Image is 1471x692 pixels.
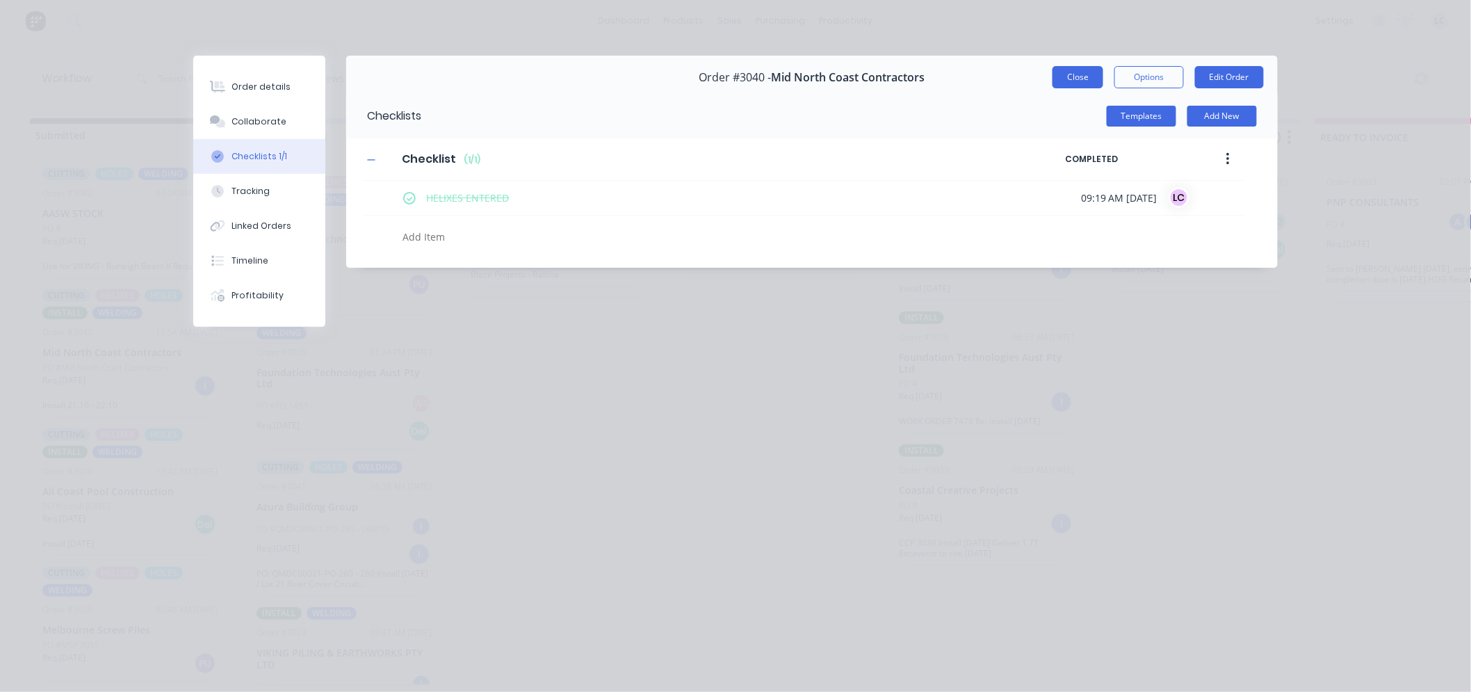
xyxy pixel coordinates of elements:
[232,289,284,302] div: Profitability
[232,255,269,267] div: Timeline
[1066,153,1184,166] span: COMPLETED
[1081,191,1157,205] span: 09:19 AM [DATE]
[193,104,325,139] button: Collaborate
[1187,106,1257,127] button: Add New
[232,220,292,232] div: Linked Orders
[464,154,480,166] span: ( 1 / 1 )
[346,94,421,138] div: Checklists
[1107,106,1176,127] button: Templates
[193,278,325,313] button: Profitability
[232,115,287,128] div: Collaborate
[1053,66,1103,88] button: Close
[232,185,270,198] div: Tracking
[772,71,925,84] span: Mid North Coast Contractors
[193,209,325,243] button: Linked Orders
[193,70,325,104] button: Order details
[193,243,325,278] button: Timeline
[1195,66,1264,88] button: Edit Order
[232,81,291,93] div: Order details
[699,71,772,84] span: Order #3040 -
[1169,187,1189,208] div: LC
[232,150,288,163] div: Checklists 1/1
[193,139,325,174] button: Checklists 1/1
[421,188,1029,208] textarea: HELIXES ENTERED
[1114,66,1184,88] button: Options
[193,174,325,209] button: Tracking
[393,149,464,170] input: Enter Checklist name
